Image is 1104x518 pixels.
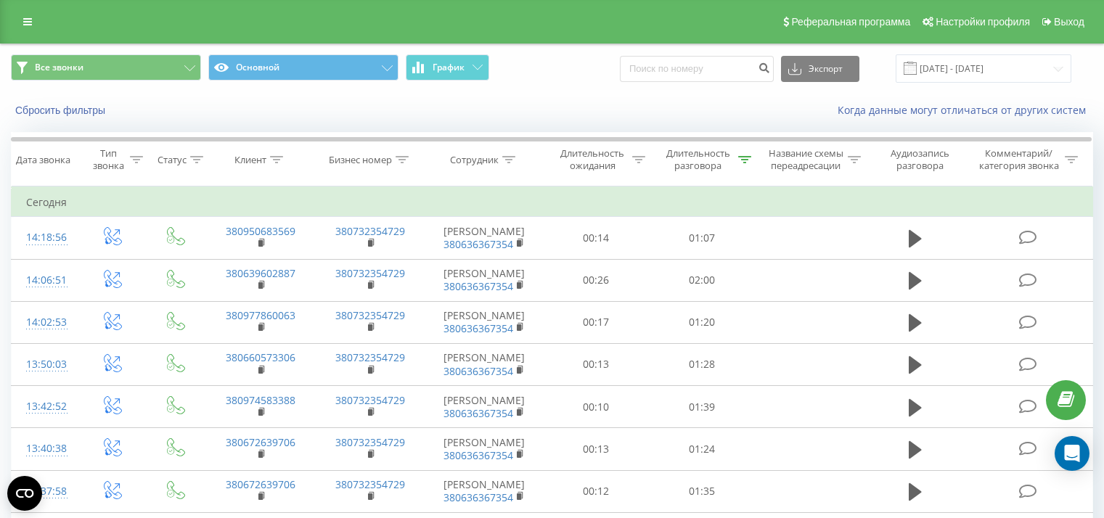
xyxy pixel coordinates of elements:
[234,154,266,166] div: Клиент
[26,477,65,506] div: 13:37:58
[649,301,754,343] td: 01:20
[649,343,754,385] td: 01:28
[649,259,754,301] td: 02:00
[443,448,513,462] a: 380636367354
[443,364,513,378] a: 380636367354
[544,428,649,470] td: 00:13
[335,393,405,407] a: 380732354729
[335,266,405,280] a: 380732354729
[335,477,405,491] a: 380732354729
[450,154,499,166] div: Сотрудник
[878,147,962,172] div: Аудиозапись разговора
[649,386,754,428] td: 01:39
[7,476,42,511] button: Open CMP widget
[443,406,513,420] a: 380636367354
[11,104,113,117] button: Сбросить фильтры
[433,62,465,73] span: График
[26,266,65,295] div: 14:06:51
[768,147,844,172] div: Название схемы переадресации
[335,224,405,238] a: 380732354729
[649,428,754,470] td: 01:24
[544,217,649,259] td: 00:14
[226,350,295,364] a: 380660573306
[16,154,70,166] div: Дата звонка
[425,259,544,301] td: [PERSON_NAME]
[425,386,544,428] td: [PERSON_NAME]
[226,224,295,238] a: 380950683569
[226,308,295,322] a: 380977860063
[158,154,187,166] div: Статус
[544,470,649,512] td: 00:12
[335,308,405,322] a: 380732354729
[226,435,295,449] a: 380672639706
[544,259,649,301] td: 00:26
[226,393,295,407] a: 380974583388
[443,279,513,293] a: 380636367354
[12,188,1093,217] td: Сегодня
[335,350,405,364] a: 380732354729
[425,428,544,470] td: [PERSON_NAME]
[26,350,65,379] div: 13:50:03
[1055,436,1089,471] div: Open Intercom Messenger
[791,16,910,28] span: Реферальная программа
[838,103,1093,117] a: Когда данные могут отличаться от других систем
[936,16,1030,28] span: Настройки профиля
[557,147,629,172] div: Длительность ожидания
[544,343,649,385] td: 00:13
[425,470,544,512] td: [PERSON_NAME]
[425,217,544,259] td: [PERSON_NAME]
[406,54,489,81] button: График
[443,321,513,335] a: 380636367354
[26,392,65,421] div: 13:42:52
[226,266,295,280] a: 380639602887
[976,147,1061,172] div: Комментарий/категория звонка
[208,54,398,81] button: Основной
[26,223,65,252] div: 14:18:56
[649,470,754,512] td: 01:35
[329,154,392,166] div: Бизнес номер
[226,477,295,491] a: 380672639706
[662,147,735,172] div: Длительность разговора
[26,435,65,463] div: 13:40:38
[335,435,405,449] a: 380732354729
[544,386,649,428] td: 00:10
[1054,16,1084,28] span: Выход
[620,56,774,82] input: Поиск по номеру
[425,343,544,385] td: [PERSON_NAME]
[91,147,126,172] div: Тип звонка
[35,62,83,73] span: Все звонки
[443,490,513,504] a: 380636367354
[11,54,201,81] button: Все звонки
[26,308,65,337] div: 14:02:53
[781,56,859,82] button: Экспорт
[544,301,649,343] td: 00:17
[425,301,544,343] td: [PERSON_NAME]
[649,217,754,259] td: 01:07
[443,237,513,251] a: 380636367354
